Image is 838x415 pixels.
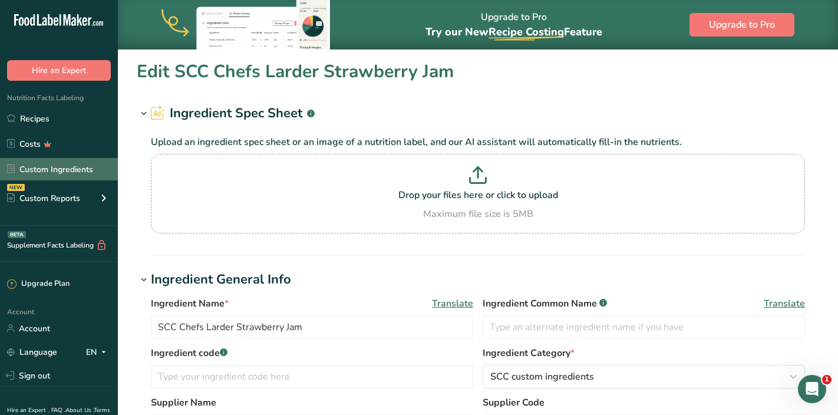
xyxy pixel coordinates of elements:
[65,406,94,414] a: About Us .
[425,1,602,50] div: Upgrade to Pro
[151,270,291,289] div: Ingredient General Info
[7,342,57,363] a: Language
[8,231,26,238] div: BETA
[154,188,802,202] p: Drop your files here or click to upload
[709,18,775,32] span: Upgrade to Pro
[490,370,594,384] span: SCC custom ingredients
[822,375,832,384] span: 1
[151,365,473,388] input: Type your ingredient code here
[151,396,473,410] label: Supplier Name
[151,104,315,123] h2: Ingredient Spec Sheet
[7,192,80,205] div: Custom Reports
[7,278,70,290] div: Upgrade Plan
[483,396,805,410] label: Supplier Code
[483,297,607,311] span: Ingredient Common Name
[51,406,65,414] a: FAQ .
[151,297,229,311] span: Ingredient Name
[7,406,49,414] a: Hire an Expert .
[425,25,602,39] span: Try our New Feature
[154,207,802,221] div: Maximum file size is 5MB
[151,315,473,339] input: Type your ingredient name here
[432,297,473,311] span: Translate
[689,13,794,37] button: Upgrade to Pro
[86,345,111,359] div: EN
[764,297,805,311] span: Translate
[483,315,805,339] input: Type an alternate ingredient name if you have
[483,346,805,360] label: Ingredient Category
[7,60,111,81] button: Hire an Expert
[7,184,25,191] div: NEW
[489,25,564,39] span: Recipe Costing
[798,375,826,403] iframe: Intercom live chat
[483,365,805,388] button: SCC custom ingredients
[137,58,454,85] h1: Edit SCC Chefs Larder Strawberry Jam
[151,346,473,360] label: Ingredient code
[151,135,805,149] p: Upload an ingredient spec sheet or an image of a nutrition label, and our AI assistant will autom...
